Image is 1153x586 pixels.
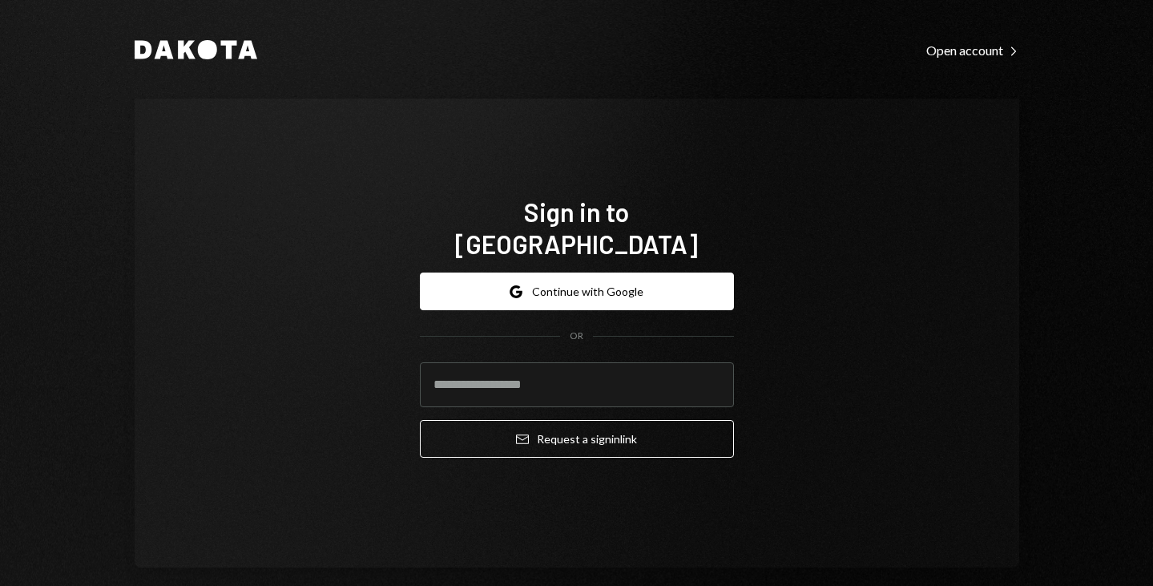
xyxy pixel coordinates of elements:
[926,42,1019,59] div: Open account
[570,329,583,343] div: OR
[926,41,1019,59] a: Open account
[420,273,734,310] button: Continue with Google
[420,420,734,458] button: Request a signinlink
[420,196,734,260] h1: Sign in to [GEOGRAPHIC_DATA]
